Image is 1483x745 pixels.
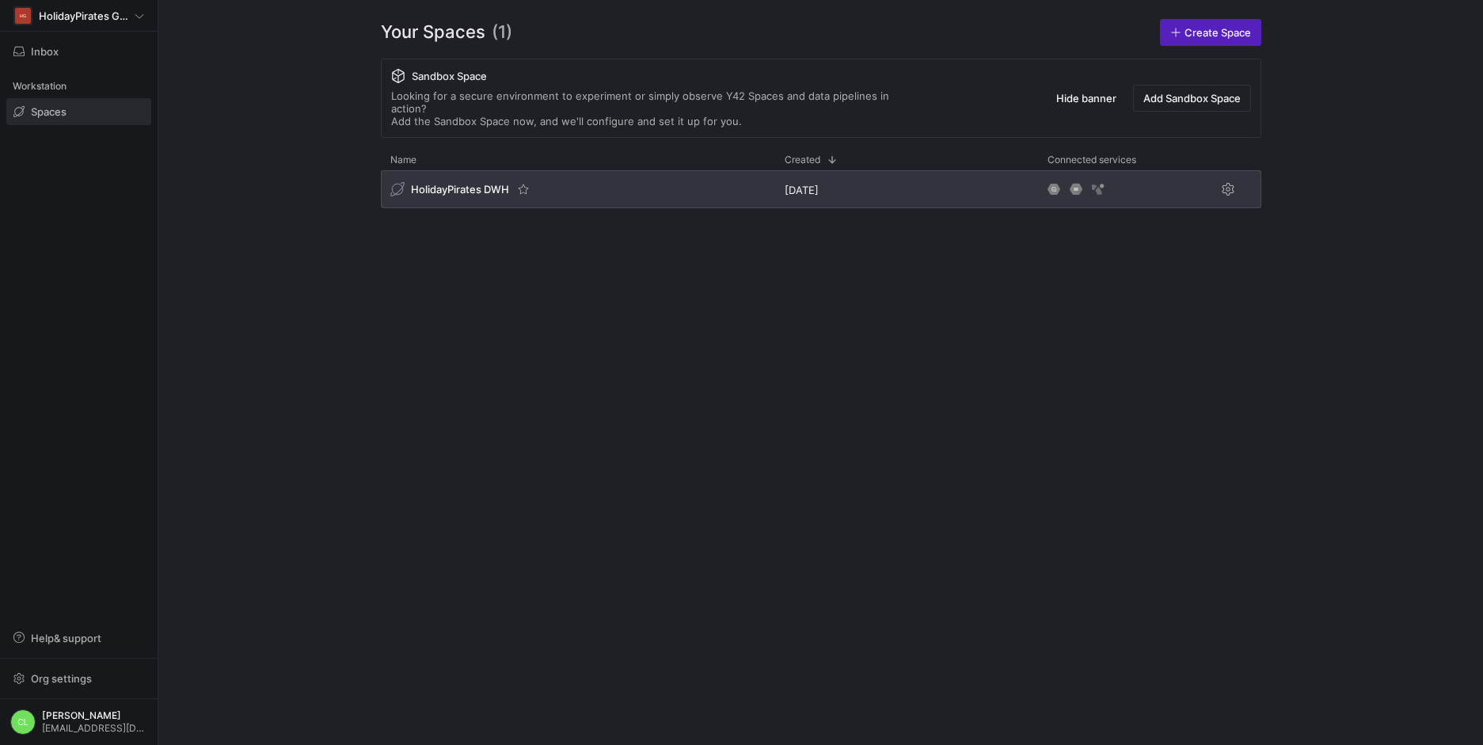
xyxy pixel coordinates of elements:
[1184,26,1251,39] span: Create Space
[381,19,485,46] span: Your Spaces
[31,632,101,644] span: Help & support
[411,183,509,196] span: HolidayPirates DWH
[42,710,147,721] span: [PERSON_NAME]
[1133,85,1251,112] button: Add Sandbox Space
[1046,85,1127,112] button: Hide banner
[492,19,512,46] span: (1)
[10,709,36,735] div: CL
[381,170,1261,215] div: Press SPACE to select this row.
[1143,92,1241,105] span: Add Sandbox Space
[15,8,31,24] div: HG
[6,98,151,125] a: Spaces
[6,674,151,686] a: Org settings
[390,154,416,165] span: Name
[6,705,151,739] button: CL[PERSON_NAME][EMAIL_ADDRESS][DOMAIN_NAME]
[1048,154,1136,165] span: Connected services
[412,70,487,82] span: Sandbox Space
[42,723,147,734] span: [EMAIL_ADDRESS][DOMAIN_NAME]
[6,74,151,98] div: Workstation
[31,45,59,58] span: Inbox
[31,105,67,118] span: Spaces
[785,154,820,165] span: Created
[39,10,135,22] span: HolidayPirates GmBH
[1056,92,1116,105] span: Hide banner
[391,89,922,127] div: Looking for a secure environment to experiment or simply observe Y42 Spaces and data pipelines in...
[6,38,151,65] button: Inbox
[1160,19,1261,46] a: Create Space
[31,672,92,685] span: Org settings
[6,625,151,652] button: Help& support
[785,184,819,196] span: [DATE]
[6,665,151,692] button: Org settings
